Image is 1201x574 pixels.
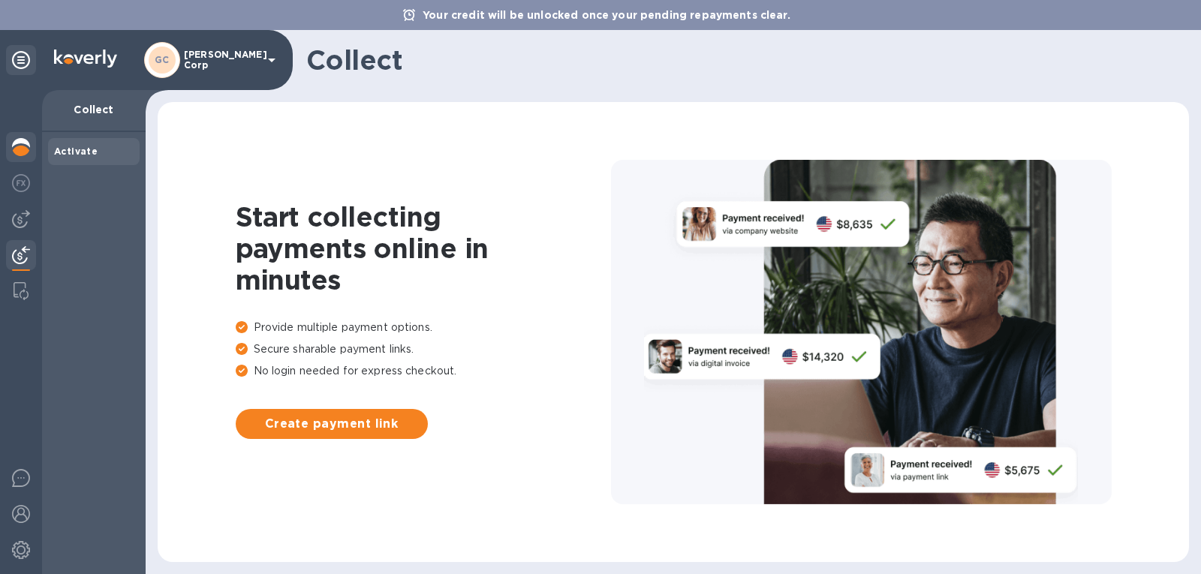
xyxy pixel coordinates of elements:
h1: Collect [306,44,1177,76]
div: Unpin categories [6,45,36,75]
p: Secure sharable payment links. [236,341,611,357]
p: Collect [54,102,134,117]
p: No login needed for express checkout. [236,363,611,379]
p: [PERSON_NAME] Corp [184,50,259,71]
b: Activate [54,146,98,157]
b: Your credit will be unlocked once your pending repayments clear. [423,9,790,21]
b: GC [155,54,170,65]
h1: Start collecting payments online in minutes [236,201,611,296]
img: Foreign exchange [12,174,30,192]
span: Create payment link [248,415,416,433]
p: Provide multiple payment options. [236,320,611,335]
img: Logo [54,50,117,68]
button: Create payment link [236,409,428,439]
